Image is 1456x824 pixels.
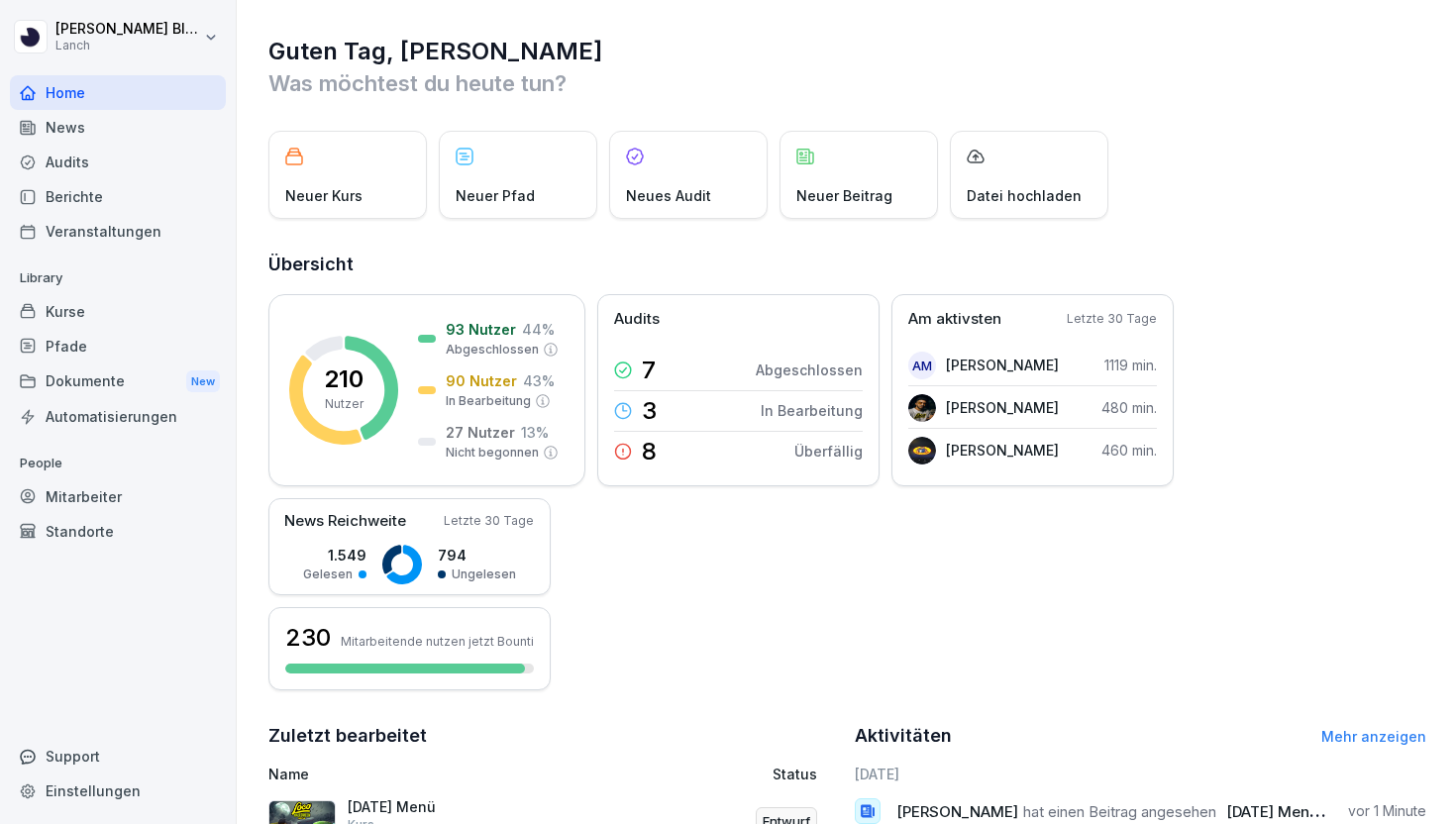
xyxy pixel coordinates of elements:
[10,363,226,400] a: DokumenteNew
[10,363,226,400] div: Dokumente
[303,566,353,583] p: Gelesen
[285,185,363,206] p: Neuer Kurs
[10,110,226,145] a: News
[946,355,1059,375] p: [PERSON_NAME]
[642,440,657,463] p: 8
[946,440,1059,461] p: [PERSON_NAME]
[908,352,936,379] div: AM
[438,545,516,566] p: 794
[10,145,226,179] a: Audits
[186,370,220,393] div: New
[341,634,534,649] p: Mitarbeitende nutzen jetzt Bounti
[325,395,364,413] p: Nutzer
[452,566,516,583] p: Ungelesen
[10,399,226,434] a: Automatisierungen
[55,21,200,38] p: [PERSON_NAME] Blüthner
[446,444,539,462] p: Nicht begonnen
[1101,397,1157,418] p: 480 min.
[1104,355,1157,375] p: 1119 min.
[446,370,517,391] p: 90 Nutzer
[1101,440,1157,461] p: 460 min.
[446,392,531,410] p: In Bearbeitung
[10,448,226,479] p: People
[10,479,226,514] a: Mitarbeiter
[794,441,863,462] p: Überfällig
[456,185,535,206] p: Neuer Pfad
[1321,728,1426,745] a: Mehr anzeigen
[10,773,226,808] a: Einstellungen
[756,360,863,380] p: Abgeschlossen
[10,329,226,363] a: Pfade
[10,75,226,110] a: Home
[523,370,555,391] p: 43 %
[521,422,549,443] p: 13 %
[10,739,226,773] div: Support
[10,294,226,329] a: Kurse
[10,262,226,294] p: Library
[348,798,546,816] p: [DATE] Menü
[446,422,515,443] p: 27 Nutzer
[1348,801,1426,821] p: vor 1 Minute
[1067,310,1157,328] p: Letzte 30 Tage
[908,394,936,422] img: czp1xeqzgsgl3dela7oyzziw.png
[324,367,364,391] p: 210
[268,251,1426,278] h2: Übersicht
[444,512,534,530] p: Letzte 30 Tage
[908,308,1001,331] p: Am aktivsten
[284,510,406,533] p: News Reichweite
[967,185,1082,206] p: Datei hochladen
[626,185,711,206] p: Neues Audit
[796,185,892,206] p: Neuer Beitrag
[10,214,226,249] a: Veranstaltungen
[285,621,331,655] h3: 230
[855,764,1427,784] h6: [DATE]
[55,39,200,52] p: Lanch
[642,399,657,423] p: 3
[614,308,660,331] p: Audits
[761,400,863,421] p: In Bearbeitung
[896,802,1018,821] span: [PERSON_NAME]
[773,764,817,784] p: Status
[522,319,555,340] p: 44 %
[268,36,1426,67] h1: Guten Tag, [PERSON_NAME]
[268,67,1426,99] p: Was möchtest du heute tun?
[10,179,226,214] a: Berichte
[908,437,936,464] img: g4w5x5mlkjus3ukx1xap2hc0.png
[10,514,226,549] a: Standorte
[268,722,841,750] h2: Zuletzt bearbeitet
[446,319,516,340] p: 93 Nutzer
[268,764,618,784] p: Name
[946,397,1059,418] p: [PERSON_NAME]
[1023,802,1216,821] span: hat einen Beitrag angesehen
[855,722,952,750] h2: Aktivitäten
[642,359,656,382] p: 7
[446,341,539,359] p: Abgeschlossen
[303,545,366,566] p: 1.549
